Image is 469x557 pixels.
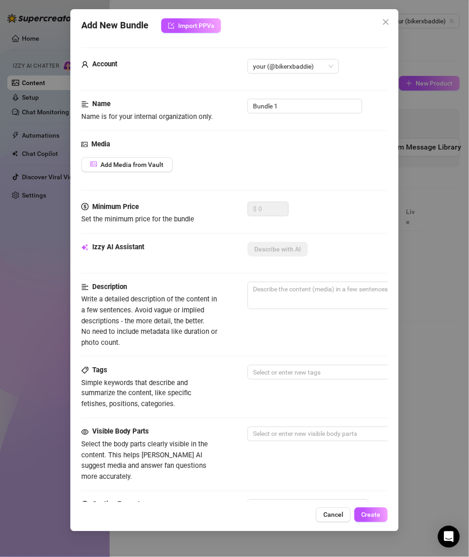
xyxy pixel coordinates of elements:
[253,59,333,73] span: your (@bikerxbaddie)
[81,59,89,70] span: user
[81,99,89,110] span: align-left
[161,18,221,33] button: Import PPVs
[354,508,388,522] button: Create
[92,203,139,211] strong: Minimum Price
[248,242,308,257] button: Describe with AI
[379,18,393,26] span: Close
[90,161,97,167] span: picture
[92,428,149,436] strong: Visible Body Parts
[323,511,343,519] span: Cancel
[81,282,89,293] span: align-left
[438,526,460,548] div: Open Intercom Messenger
[316,508,351,522] button: Cancel
[81,202,89,213] span: dollar
[81,428,89,436] span: eye
[81,367,89,374] span: tag
[81,139,88,150] span: picture
[361,511,381,519] span: Create
[81,215,194,223] span: Set the minimum price for the bundle
[168,22,174,29] span: import
[382,18,390,26] span: close
[248,99,362,113] input: Enter a name
[379,15,393,29] button: Close
[92,100,111,108] strong: Name
[81,440,208,481] span: Select the body parts clearly visible in the content. This helps [PERSON_NAME] AI suggest media a...
[92,243,144,251] strong: Izzy AI Assistant
[81,112,213,121] span: Name is for your internal organization only.
[91,140,110,148] strong: Media
[81,295,217,346] span: Write a detailed description of the content in a few sentences. Avoid vague or implied descriptio...
[81,499,89,510] span: message
[81,18,148,33] span: Add New Bundle
[81,157,173,172] button: Add Media from Vault
[92,500,143,509] strong: Caption Example
[92,60,117,68] strong: Account
[92,283,127,291] strong: Description
[81,379,191,408] span: Simple keywords that describe and summarize the content, like specific fetishes, positions, categ...
[178,22,214,29] span: Import PPVs
[100,161,163,168] span: Add Media from Vault
[92,366,107,374] strong: Tags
